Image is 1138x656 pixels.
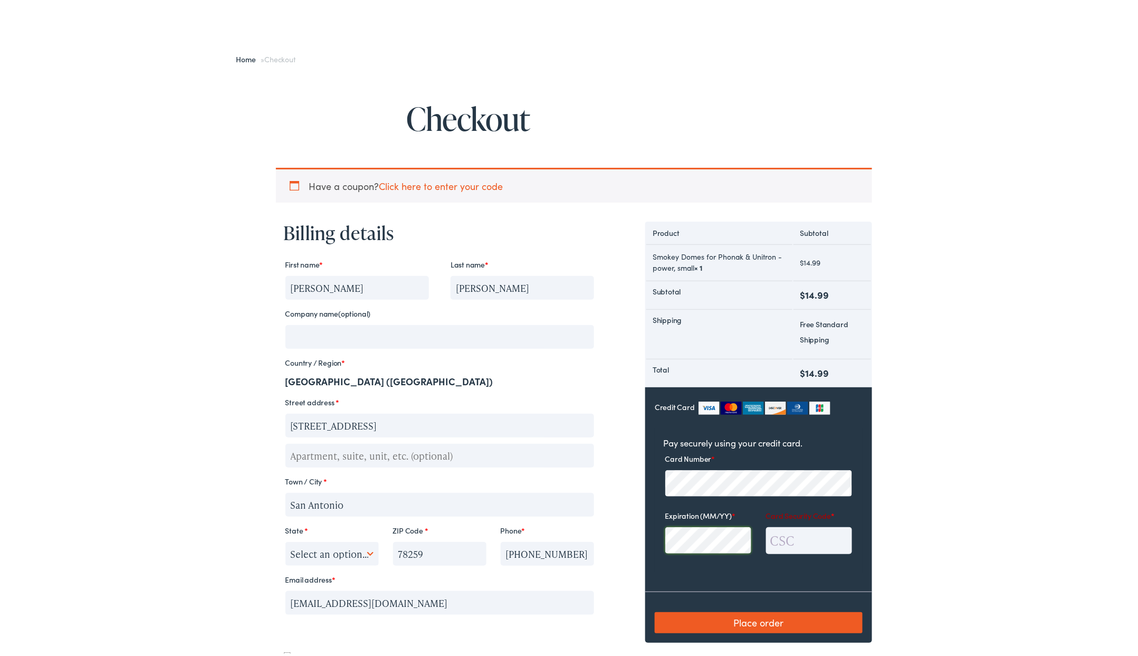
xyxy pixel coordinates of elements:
img: jcb [809,399,830,412]
img: mastercard [721,399,742,412]
h3: Billing details [284,219,596,242]
input: Apartment, suite, unit, etc. (optional) [285,441,595,465]
input: House number and street name [285,411,595,435]
abbr: required [323,473,327,484]
img: visa [699,399,720,412]
abbr: required [732,508,735,518]
label: Last name [451,254,594,269]
a: Click here to enter your code [379,177,503,190]
label: Email address [285,569,595,584]
abbr: required [336,394,340,405]
label: Expiration (MM/YY) [665,506,751,520]
label: Credit Card [655,397,830,412]
a: Home [236,51,261,62]
label: Company name [285,303,595,318]
abbr: required [425,522,428,533]
span: $ [800,364,805,377]
p: Pay securely using your credit card. [664,434,854,447]
bdi: 14.99 [800,254,820,265]
abbr: required [304,522,308,533]
abbr: required [320,256,323,267]
label: First name [285,254,429,269]
img: discover [765,399,786,412]
strong: × 1 [694,260,703,270]
td: Smokey Domes for Phonak & Unitron - power, small [646,242,792,277]
label: Country / Region [285,353,595,367]
label: Card Security Code [766,506,852,520]
div: Have a coupon? [276,165,872,200]
label: Street address [285,392,595,407]
span: Checkout [264,51,295,62]
h1: Checkout [226,99,922,134]
label: Card Number [665,449,852,463]
th: Subtotal [646,278,792,306]
label: Town / City [285,471,595,486]
bdi: 14.99 [800,286,829,299]
abbr: required [485,256,489,267]
span: » [236,51,295,62]
abbr: required [332,572,336,582]
span: (optional) [338,306,370,316]
abbr: required [522,522,525,533]
label: State [285,520,379,535]
button: Place order [655,610,862,631]
strong: [GEOGRAPHIC_DATA] ([GEOGRAPHIC_DATA]) [285,372,493,385]
input: CSC [766,525,852,552]
span: $ [800,254,804,265]
span: $ [800,286,805,299]
th: Shipping [646,307,792,355]
abbr: required [712,451,715,461]
label: Free Standard Shipping [800,316,848,342]
label: ZIP Code [393,520,486,535]
img: amex [743,399,764,412]
label: Phone [501,520,594,535]
img: dinersclub [787,399,808,412]
th: Subtotal [793,220,871,241]
abbr: required [831,508,835,518]
th: Product [646,220,792,241]
abbr: required [341,355,345,365]
bdi: 14.99 [800,364,829,377]
th: Total [646,356,792,384]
